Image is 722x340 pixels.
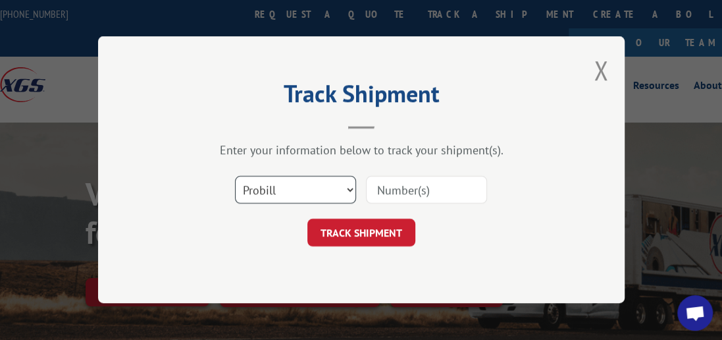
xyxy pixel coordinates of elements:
button: TRACK SHIPMENT [307,219,415,247]
button: Close modal [594,53,608,88]
h2: Track Shipment [164,84,559,109]
input: Number(s) [366,177,487,204]
div: Enter your information below to track your shipment(s). [164,143,559,158]
div: Open chat [677,295,713,331]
